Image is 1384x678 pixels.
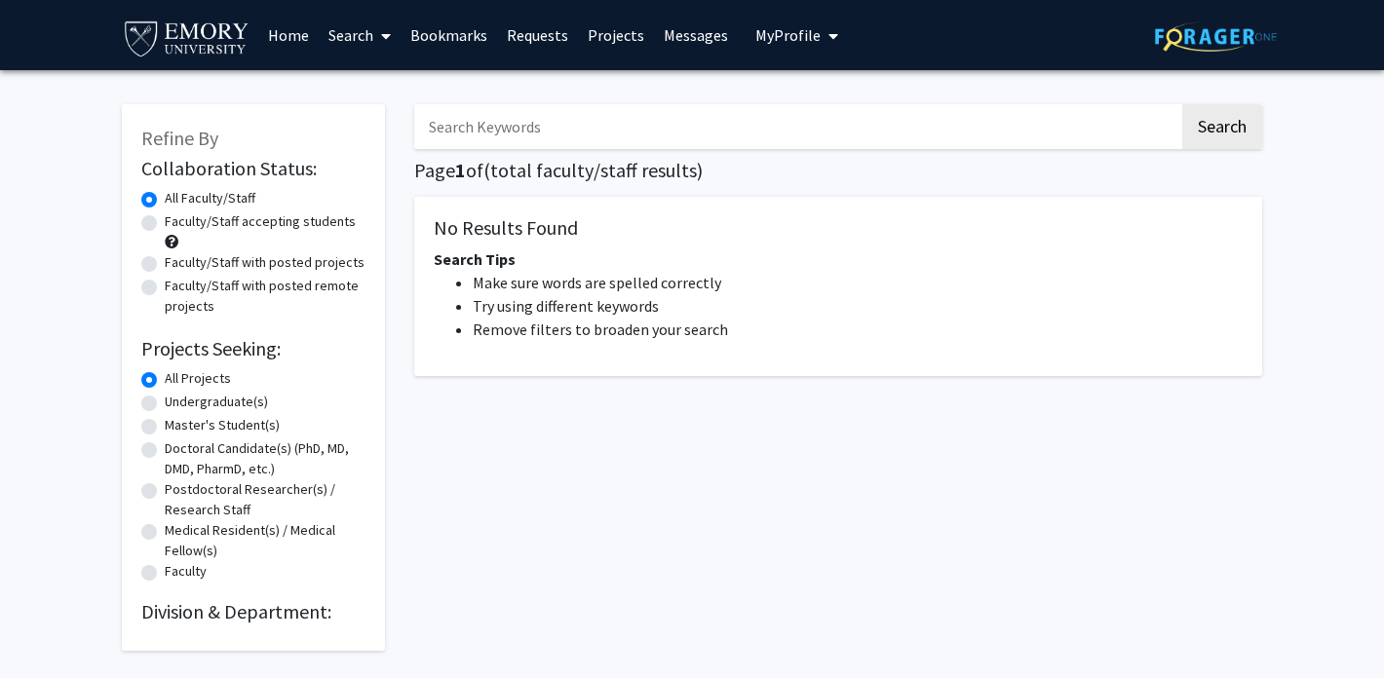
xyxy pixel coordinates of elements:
a: Projects [578,1,654,69]
iframe: Chat [1301,590,1369,663]
h2: Collaboration Status: [141,157,365,180]
label: Doctoral Candidate(s) (PhD, MD, DMD, PharmD, etc.) [165,438,365,479]
label: All Projects [165,368,231,389]
label: Medical Resident(s) / Medical Fellow(s) [165,520,365,561]
a: Home [258,1,319,69]
label: Faculty/Staff with posted projects [165,252,365,273]
label: Postdoctoral Researcher(s) / Research Staff [165,479,365,520]
nav: Page navigation [414,395,1262,440]
label: Faculty/Staff with posted remote projects [165,276,365,317]
span: Refine By [141,126,218,150]
li: Make sure words are spelled correctly [473,271,1243,294]
li: Remove filters to broaden your search [473,318,1243,341]
label: All Faculty/Staff [165,188,255,208]
span: Search Tips [434,249,516,269]
label: Faculty/Staff accepting students [165,211,356,232]
img: ForagerOne Logo [1155,21,1277,52]
h5: No Results Found [434,216,1243,240]
input: Search Keywords [414,104,1179,149]
label: Master's Student(s) [165,415,280,435]
a: Requests [497,1,578,69]
label: Undergraduate(s) [165,392,268,412]
h2: Division & Department: [141,600,365,623]
span: My Profile [755,25,821,45]
a: Bookmarks [401,1,497,69]
img: Emory University Logo [122,16,251,59]
a: Search [319,1,401,69]
h1: Page of ( total faculty/staff results) [414,159,1262,182]
h2: Projects Seeking: [141,337,365,360]
li: Try using different keywords [473,294,1243,318]
a: Messages [654,1,738,69]
span: 1 [455,158,466,182]
label: Faculty [165,561,207,582]
button: Search [1182,104,1262,149]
